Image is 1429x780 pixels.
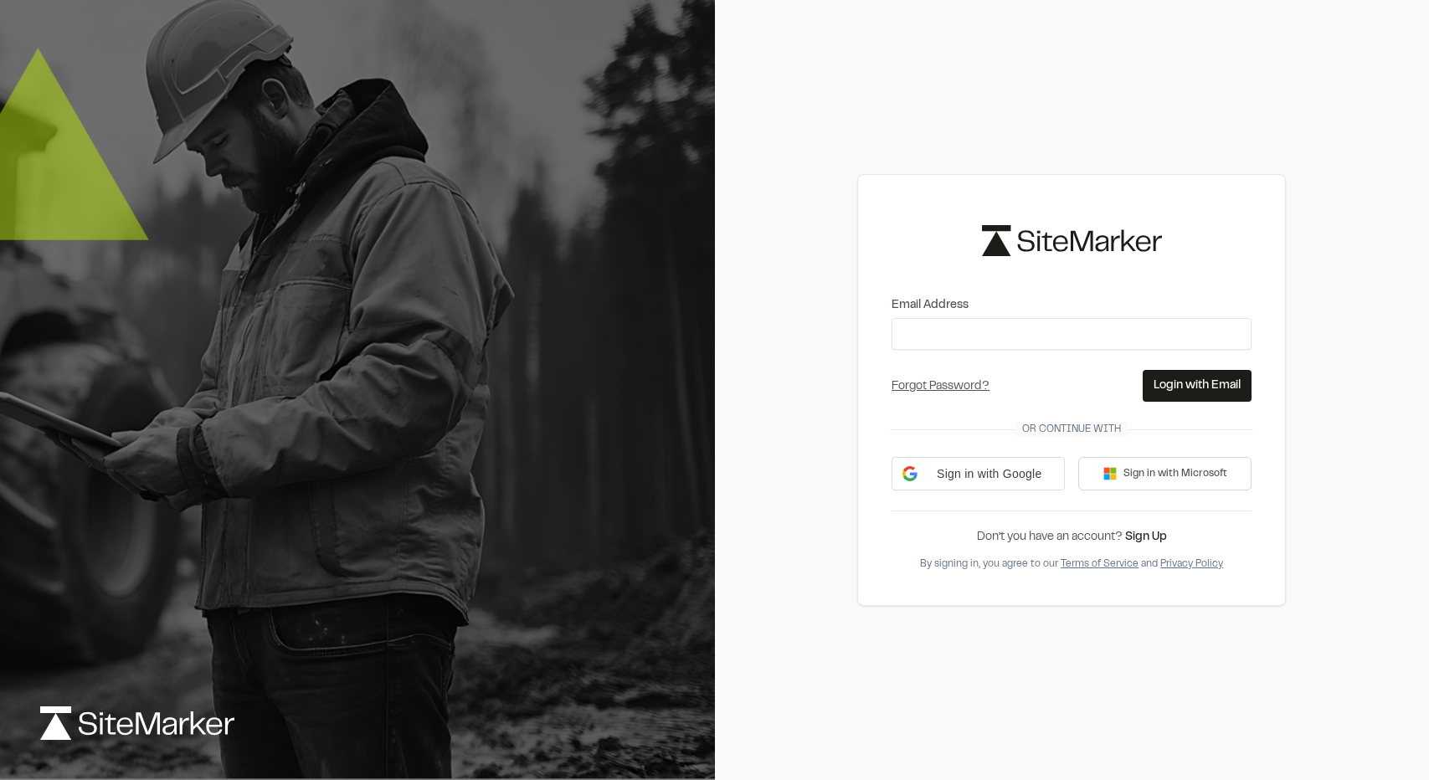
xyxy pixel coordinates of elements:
[1125,532,1167,542] a: Sign Up
[892,528,1252,547] div: Don’t you have an account?
[1015,422,1128,437] span: Or continue with
[892,296,1252,315] label: Email Address
[1160,557,1223,572] button: Privacy Policy
[1143,370,1252,402] button: Login with Email
[40,706,234,740] img: logo-white-rebrand.svg
[892,457,1065,490] div: Sign in with Google
[924,465,1054,483] span: Sign in with Google
[1078,457,1252,490] button: Sign in with Microsoft
[892,382,990,392] a: Forgot Password?
[1061,557,1139,572] button: Terms of Service
[892,557,1252,572] div: By signing in, you agree to our and
[982,225,1162,256] img: logo-black-rebrand.svg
